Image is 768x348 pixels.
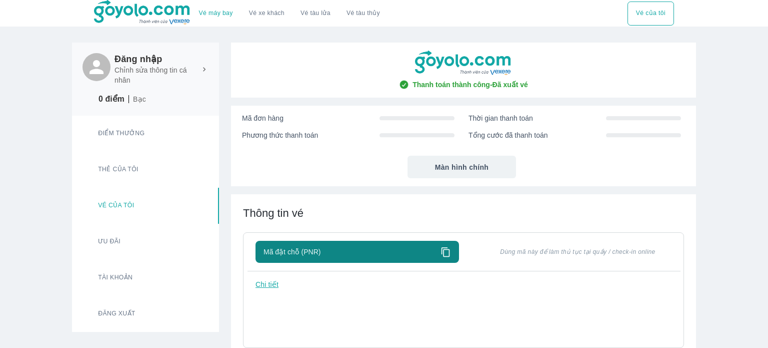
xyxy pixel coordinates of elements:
[435,162,489,172] span: Màn hình chính
[75,188,219,224] button: Vé của tôi
[82,93,94,105] img: star
[75,296,219,332] button: Đăng xuất
[114,65,196,85] p: Chỉnh sửa thông tin cá nhân
[407,156,516,178] button: Màn hình chính
[75,260,219,296] button: Tài khoản
[83,308,95,320] img: logout
[468,113,533,123] span: Thời gian thanh toán
[338,2,388,26] button: Vé tàu thủy
[243,207,303,219] span: Thông tin vé
[75,152,219,188] button: Thẻ của tôi
[242,130,318,140] span: Phương thức thanh toán
[484,248,671,256] span: Dùng mã này để làm thủ tục tại quầy / check-in online
[249,10,284,17] a: Vé xe khách
[627,2,674,26] button: Vé của tôi
[199,10,233,17] a: Vé máy bay
[263,247,320,257] span: Mã đặt chỗ (PNR)
[83,272,95,284] img: account
[72,116,219,332] div: Card thong tin user
[98,94,124,104] p: 0 điểm
[292,2,338,26] a: Vé tàu lửa
[399,80,409,90] img: check-circle
[415,51,512,76] img: goyolo-logo
[114,53,208,65] h6: Đăng nhập
[191,2,388,26] div: choose transportation mode
[412,80,528,90] span: Thanh toán thành công - Đã xuất vé
[468,130,548,140] span: Tổng cước đã thanh toán
[75,224,219,260] button: Ưu đãi
[83,236,95,248] img: promotion
[242,113,283,123] span: Mã đơn hàng
[83,200,95,212] img: ticket
[83,128,95,140] img: star
[133,94,146,104] p: Bạc
[83,164,95,176] img: star
[255,279,278,289] p: Chi tiết
[627,2,674,26] div: choose transportation mode
[75,116,219,152] button: Điểm thưởng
